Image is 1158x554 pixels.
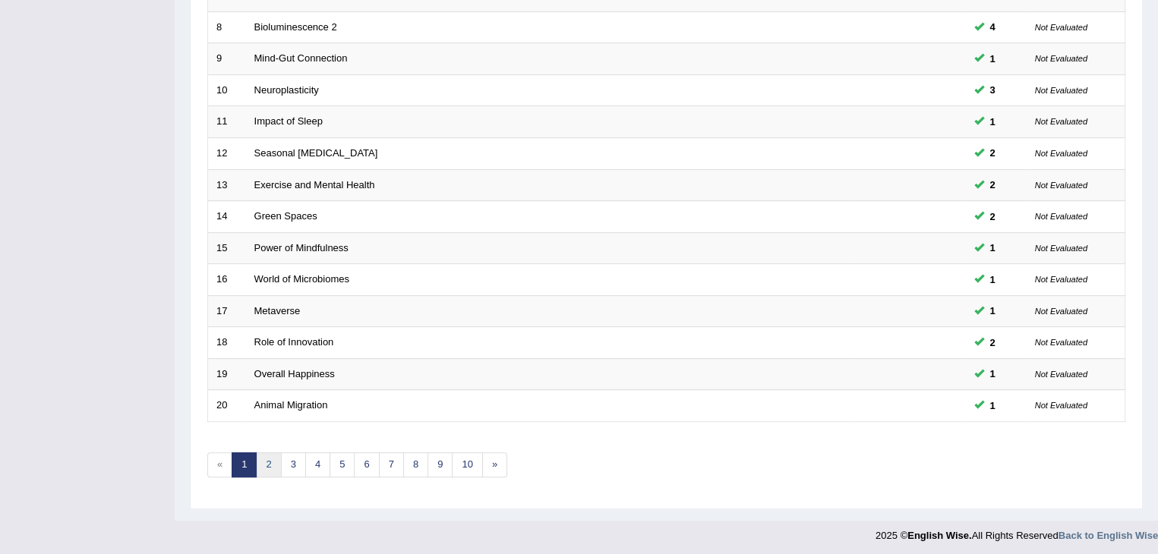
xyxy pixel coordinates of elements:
td: 16 [208,264,246,296]
small: Not Evaluated [1035,307,1087,316]
span: You can still take this question [984,335,1002,351]
small: Not Evaluated [1035,54,1087,63]
a: Metaverse [254,305,301,316]
a: 6 [354,452,379,477]
a: Role of Innovation [254,336,334,348]
a: Exercise and Mental Health [254,179,375,190]
span: You can still take this question [984,240,1002,256]
a: 4 [305,452,330,477]
span: You can still take this question [984,19,1002,35]
small: Not Evaluated [1035,338,1087,347]
a: Power of Mindfulness [254,242,349,253]
td: 18 [208,327,246,359]
span: You can still take this question [984,209,1002,225]
td: 8 [208,11,246,43]
td: 14 [208,201,246,233]
td: 13 [208,169,246,201]
td: 11 [208,106,246,138]
a: Back to English Wise [1059,530,1158,541]
a: Overall Happiness [254,368,335,379]
a: Impact of Sleep [254,115,323,127]
a: 7 [379,452,404,477]
small: Not Evaluated [1035,370,1087,379]
small: Not Evaluated [1035,86,1087,95]
small: Not Evaluated [1035,149,1087,158]
span: You can still take this question [984,145,1002,161]
td: 20 [208,390,246,422]
small: Not Evaluated [1035,401,1087,410]
td: 19 [208,358,246,390]
small: Not Evaluated [1035,275,1087,284]
td: 17 [208,295,246,327]
span: You can still take this question [984,303,1002,319]
span: You can still take this question [984,177,1002,193]
a: Animal Migration [254,399,328,411]
a: 9 [428,452,453,477]
span: You can still take this question [984,82,1002,98]
td: 12 [208,137,246,169]
small: Not Evaluated [1035,212,1087,221]
td: 10 [208,74,246,106]
a: Green Spaces [254,210,317,222]
a: » [482,452,507,477]
a: Neuroplasticity [254,84,319,96]
a: 8 [403,452,428,477]
a: 3 [281,452,306,477]
small: Not Evaluated [1035,117,1087,126]
strong: English Wise. [907,530,971,541]
small: Not Evaluated [1035,23,1087,32]
a: 2 [256,452,281,477]
span: You can still take this question [984,398,1002,414]
div: 2025 © All Rights Reserved [876,521,1158,543]
td: 15 [208,232,246,264]
span: You can still take this question [984,114,1002,130]
a: World of Microbiomes [254,273,349,285]
a: Mind-Gut Connection [254,52,348,64]
a: 5 [330,452,355,477]
a: 1 [232,452,257,477]
a: Bioluminescence 2 [254,21,337,33]
span: You can still take this question [984,366,1002,382]
span: You can still take this question [984,51,1002,67]
small: Not Evaluated [1035,181,1087,190]
span: You can still take this question [984,272,1002,288]
a: Seasonal [MEDICAL_DATA] [254,147,378,159]
span: « [207,452,232,477]
td: 9 [208,43,246,75]
small: Not Evaluated [1035,244,1087,253]
a: 10 [452,452,482,477]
